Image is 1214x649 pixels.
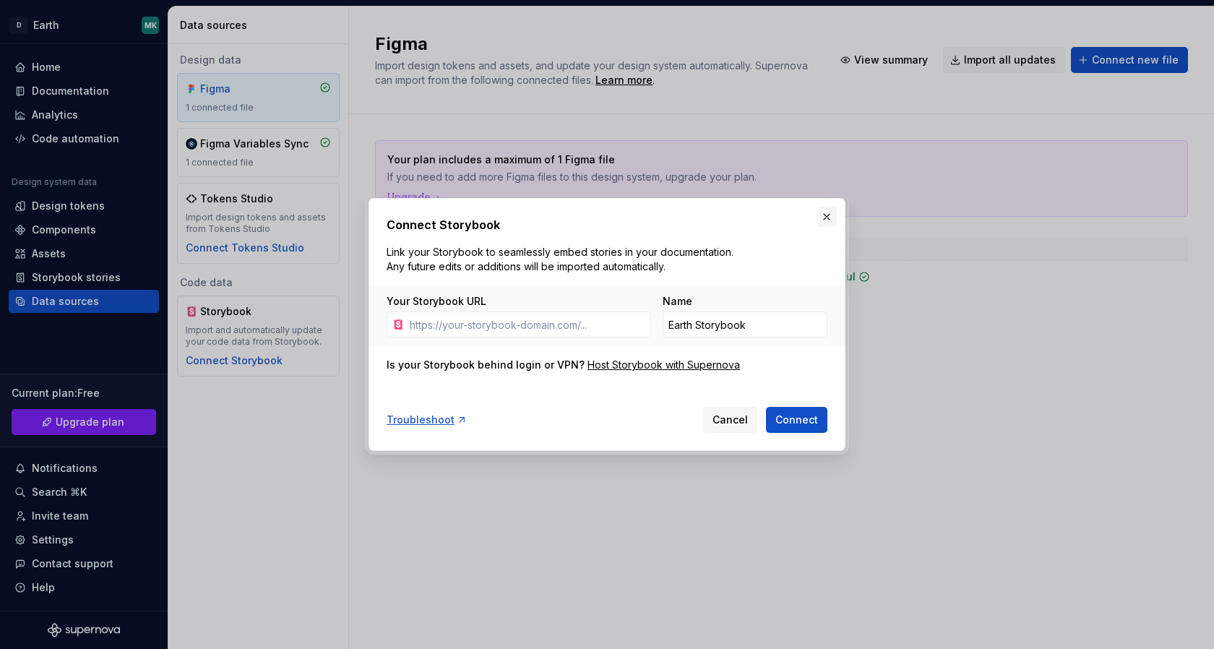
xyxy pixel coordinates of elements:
[587,358,740,372] a: Host Storybook with Supernova
[387,294,486,309] label: Your Storybook URL
[713,413,748,427] span: Cancel
[387,413,468,427] a: Troubleshoot
[387,245,739,274] p: Link your Storybook to seamlessly embed stories in your documentation. Any future edits or additi...
[775,413,818,427] span: Connect
[703,407,757,433] button: Cancel
[404,311,651,338] input: https://your-storybook-domain.com/...
[387,216,827,233] h2: Connect Storybook
[766,407,827,433] button: Connect
[387,358,585,372] div: Is your Storybook behind login or VPN?
[663,294,692,309] label: Name
[663,311,827,338] input: Custom Storybook Name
